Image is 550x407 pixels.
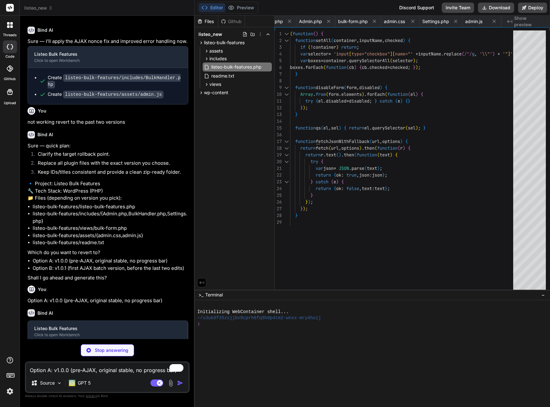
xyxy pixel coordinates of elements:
[295,125,316,131] span: function
[323,58,346,63] span: container
[377,152,380,158] span: (
[295,112,298,117] span: }
[372,125,405,131] span: querySelector
[395,152,398,158] span: {
[357,37,359,43] span: ,
[344,85,346,90] span: (
[275,57,282,64] div: 5
[362,64,367,70] span: cb
[408,98,410,104] span: }
[359,37,382,43] span: inputName
[403,145,405,151] span: )
[218,18,245,25] div: Github
[357,172,359,178] span: ,
[305,64,323,70] span: forEach
[400,145,403,151] span: r
[282,84,291,91] div: Click to collapse the range.
[275,104,282,111] div: 12
[392,51,395,57] span: [
[275,71,282,78] div: 7
[380,165,382,171] span: ;
[275,30,282,37] div: 1
[508,51,510,57] span: ]
[395,3,438,13] div: Discord Support
[37,131,53,138] h6: Bind AI
[390,152,392,158] span: )
[69,380,75,386] img: GPT 5
[464,51,472,57] span: /"/
[380,152,390,158] span: text
[57,380,62,386] img: Pick Models
[462,51,464,57] span: (
[359,172,369,178] span: json
[300,105,303,111] span: }
[209,48,223,54] span: assets
[282,152,291,158] div: Click to collapse the range.
[305,105,308,111] span: ;
[474,51,477,57] span: ,
[367,91,385,97] span: forEach
[323,152,326,158] span: .
[392,58,413,63] span: selector
[28,38,188,45] p: Sure — I’ll apply the AJAX nonce fix and improved error handling now.
[349,58,390,63] span: querySelectorAll
[367,165,377,171] span: text
[357,152,377,158] span: function
[275,131,282,138] div: 16
[316,91,326,97] span: from
[369,172,372,178] span: :
[331,145,339,151] span: url
[369,138,372,144] span: (
[349,51,352,57] span: [
[275,179,282,185] div: 23
[316,145,328,151] span: fetch
[275,111,282,118] div: 13
[275,152,282,158] div: 19
[275,37,282,44] div: 2
[334,51,349,57] span: 'input
[408,125,416,131] span: sel
[382,172,385,178] span: }
[211,63,262,71] span: listeo-bulk-features.php
[225,3,257,12] button: Preview
[334,37,357,43] span: container
[4,76,16,82] label: GitHub
[346,98,349,104] span: =
[323,125,328,131] span: el
[300,145,316,151] span: return
[369,125,372,131] span: .
[390,51,392,57] span: ]
[362,186,372,191] span: text
[316,179,328,185] span: catch
[295,71,298,77] span: }
[24,5,53,11] span: listeo_new
[63,91,164,98] code: listeo-bulk-features/assets/admin.js
[326,98,346,104] span: disabled
[418,51,441,57] span: inputName
[323,98,326,104] span: .
[282,138,291,145] div: Click to collapse the range.
[416,58,418,63] span: ;
[442,3,474,13] button: Invite Team
[341,44,357,50] span: return
[328,125,331,131] span: ,
[354,152,357,158] span: (
[326,91,328,97] span: (
[28,321,188,342] button: Listeo Bulk FeaturesClick to open Workbench
[316,37,331,43] span: setAll
[308,58,321,63] span: boxes
[408,37,410,43] span: {
[282,91,291,98] div: Click to collapse the range.
[275,192,282,199] div: 25
[480,51,492,57] span: '\\"'
[346,186,359,191] span: false
[339,152,341,158] span: )
[295,138,316,144] span: function
[403,37,405,43] span: )
[418,64,421,70] span: ;
[405,98,408,104] span: {
[204,89,228,96] span: wp-content
[275,64,282,71] div: 6
[444,51,462,57] span: replace
[328,91,339,97] span: form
